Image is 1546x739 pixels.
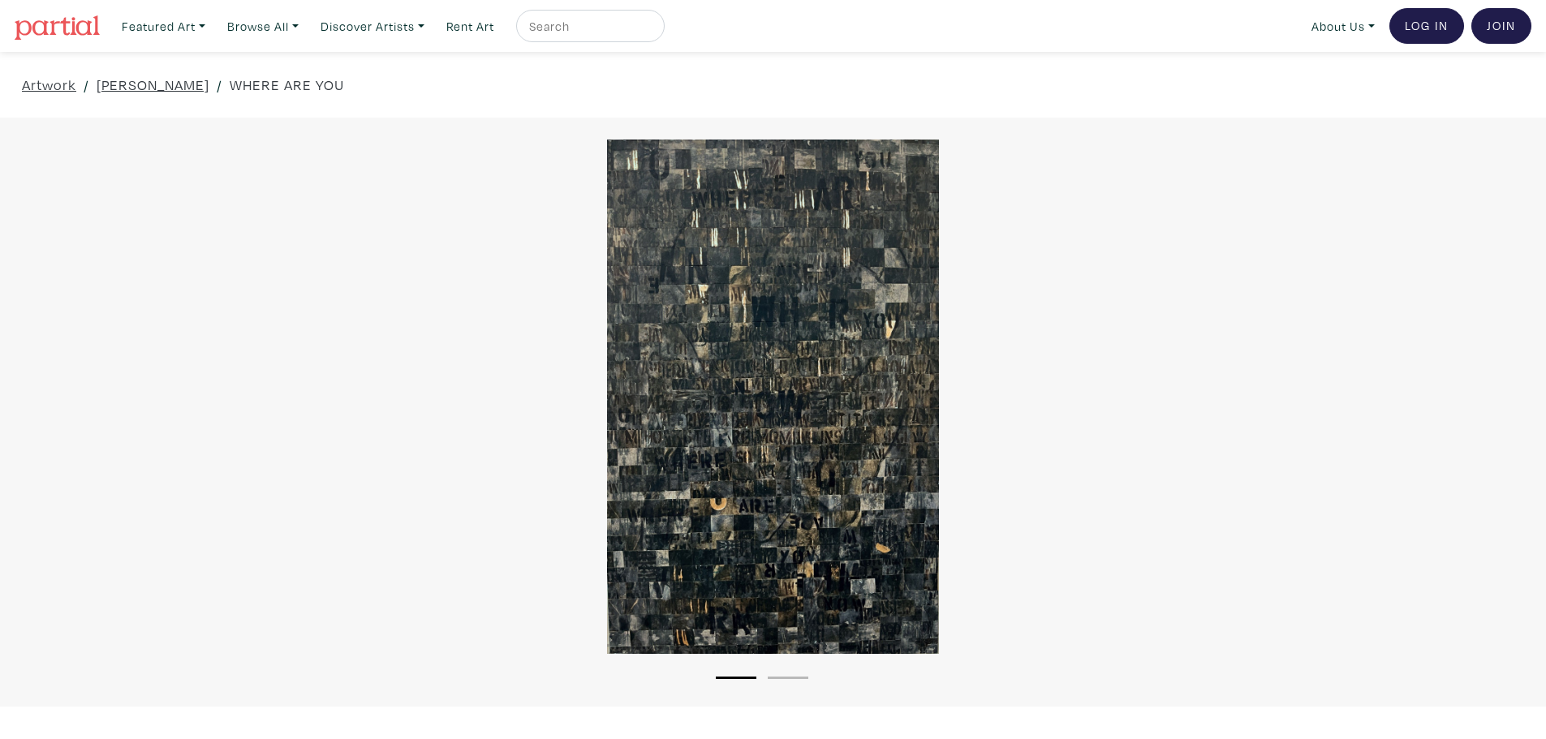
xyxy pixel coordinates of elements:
a: WHERE ARE YOU [230,74,344,96]
a: About Us [1304,10,1382,43]
span: / [217,74,222,96]
a: Artwork [22,74,76,96]
a: Featured Art [114,10,213,43]
span: / [84,74,89,96]
a: Browse All [220,10,306,43]
a: Join [1471,8,1531,44]
a: Log In [1389,8,1464,44]
input: Search [528,16,649,37]
a: Discover Artists [313,10,432,43]
a: [PERSON_NAME] [97,74,209,96]
button: 2 of 2 [768,677,808,679]
a: Rent Art [439,10,502,43]
button: 1 of 2 [716,677,756,679]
